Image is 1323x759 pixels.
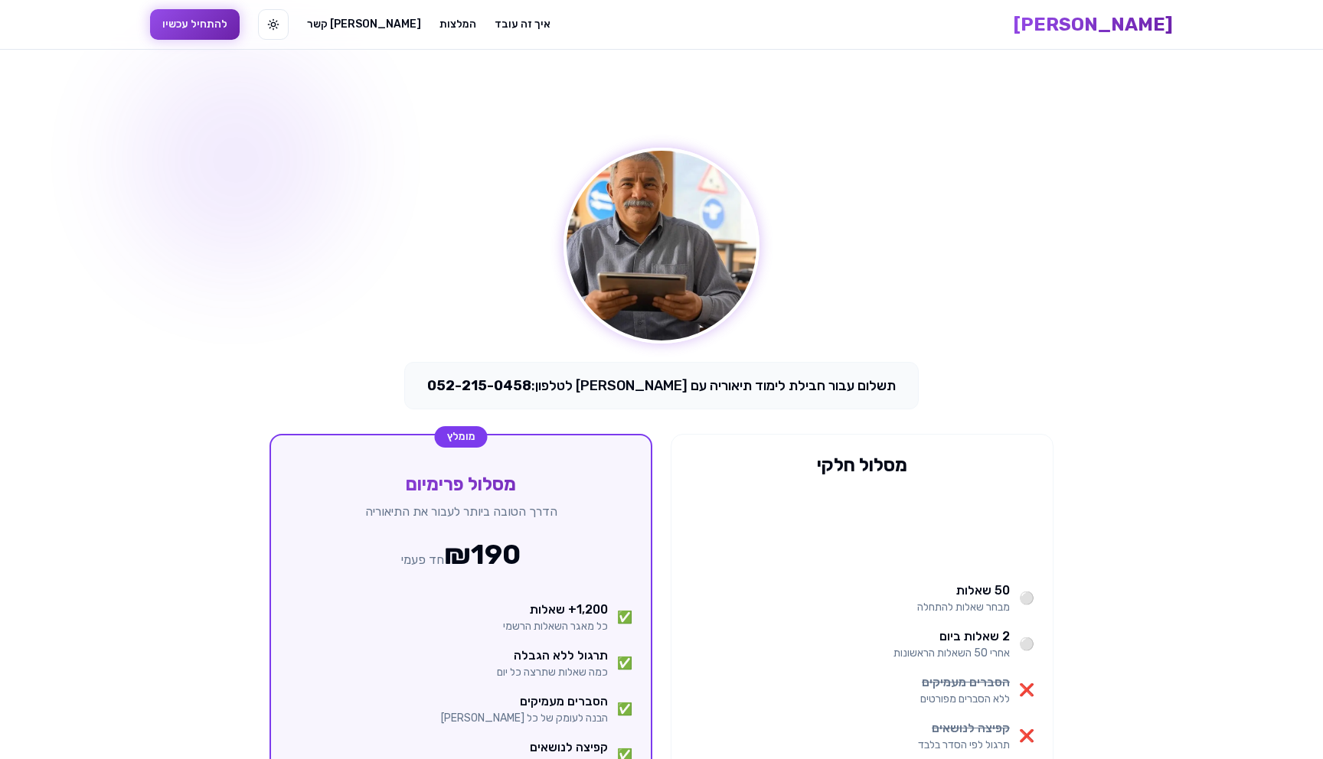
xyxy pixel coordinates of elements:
p: כל מאגר השאלות הרשמי [503,619,608,634]
span: 2 שאלות ביום [939,629,1010,643]
span: חד פעמי [401,552,444,567]
p: תרגול לפי הסדר בלבד [918,738,1010,753]
span: ₪ 190 [444,538,521,571]
span: ❌ [1019,727,1034,745]
span: ✅ [617,700,632,718]
p: אחרי 50 השאלות הראשונות [893,646,1010,661]
span: ⚪ [1019,635,1034,653]
span: ⚪ [1019,589,1034,608]
img: Menachem AI [563,148,759,344]
span: ✅ [617,608,632,627]
button: להתחיל עכשיו [150,9,240,40]
p: תשלום עבור חבילת לימוד תיאוריה עם [PERSON_NAME] לטלפון: [417,375,906,396]
a: [PERSON_NAME] קשר [307,17,421,32]
p: הדרך הטובה ביותר לעבור את התיאוריה [289,503,632,521]
span: תרגול ללא הגבלה [514,648,608,663]
span: 1,200+ שאלות [530,602,608,617]
span: ✅ [617,654,632,673]
p: כמה שאלות שתרצה כל יום [497,665,608,680]
a: איך זה עובד [495,17,550,32]
span: 052-215-0458 [427,377,531,394]
p: הבנה לעומק של כל [PERSON_NAME] [441,711,608,726]
span: קפיצה לנושאים [932,721,1010,735]
span: הסברים מעמיקים [922,675,1010,689]
div: מומלץ [435,426,488,448]
a: המלצות [439,17,476,32]
span: 50 שאלות [956,583,1010,598]
h3: מסלול פרימיום [289,472,632,497]
span: ❌ [1019,681,1034,699]
a: [PERSON_NAME] [1014,12,1173,37]
p: מבחר שאלות להתחלה [917,600,1010,615]
span: קפיצה לנושאים [530,740,608,754]
p: ללא הסברים מפורטים [920,692,1010,707]
span: הסברים מעמיקים [520,694,608,709]
h3: מסלול חלקי [690,453,1034,477]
